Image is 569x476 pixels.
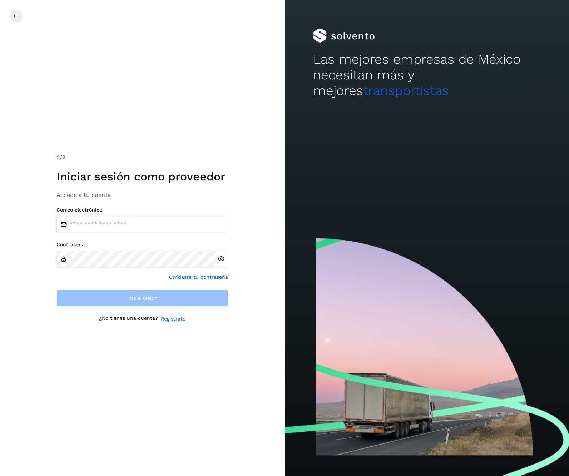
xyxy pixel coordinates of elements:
[363,83,449,98] span: transportistas
[56,170,228,183] h1: Iniciar sesión como proveedor
[56,153,228,162] div: /2
[56,289,228,307] button: Inicia sesión
[161,315,185,323] a: Regístrate
[56,207,228,213] label: Correo electrónico
[56,192,228,198] h3: Accede a tu cuenta
[56,242,228,248] label: Contraseña
[313,51,541,99] h2: Las mejores empresas de México necesitan más y mejores
[56,154,60,161] span: 2
[127,296,158,301] span: Inicia sesión
[169,273,228,281] a: Olvidaste tu contraseña
[99,315,158,323] p: ¿No tienes una cuenta?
